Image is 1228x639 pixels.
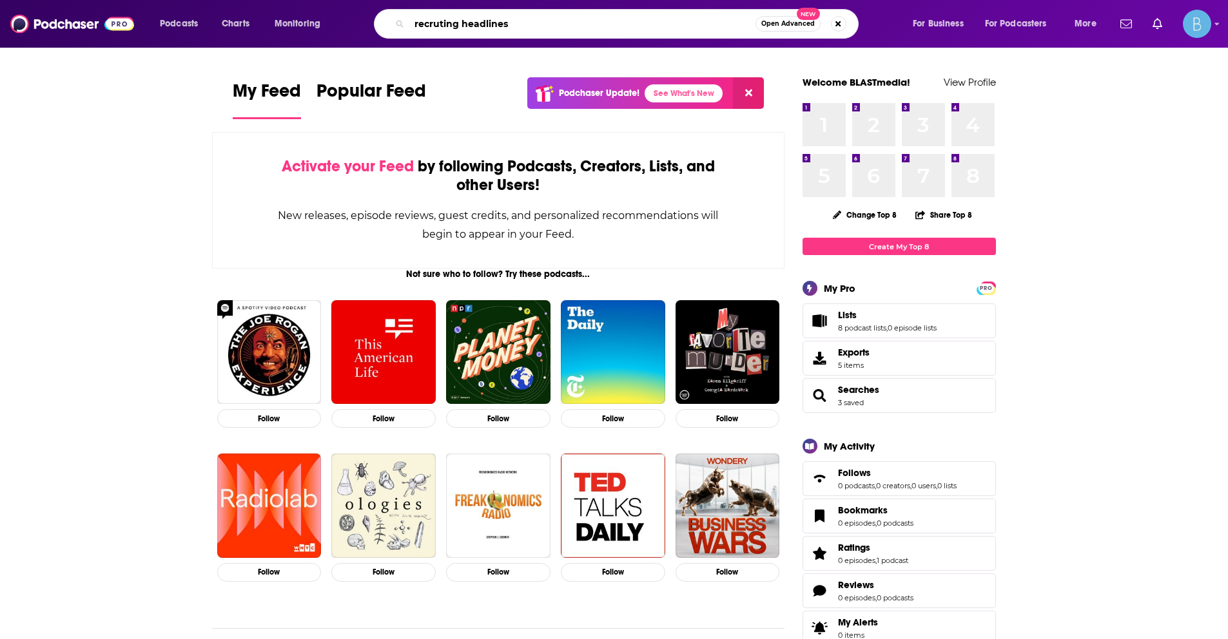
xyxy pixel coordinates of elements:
[386,9,871,39] div: Search podcasts, credits, & more...
[317,80,426,110] span: Popular Feed
[838,616,878,628] span: My Alerts
[838,361,870,370] span: 5 items
[838,398,864,407] a: 3 saved
[1075,15,1096,33] span: More
[985,15,1047,33] span: For Podcasters
[10,12,134,36] a: Podchaser - Follow, Share and Rate Podcasts
[561,409,665,428] button: Follow
[838,309,857,321] span: Lists
[446,300,551,405] img: Planet Money
[979,283,994,292] a: PRO
[317,80,426,119] a: Popular Feed
[446,409,551,428] button: Follow
[676,563,780,582] button: Follow
[807,507,833,525] a: Bookmarks
[838,504,888,516] span: Bookmarks
[561,300,665,405] img: The Daily
[838,542,870,553] span: Ratings
[807,386,833,405] a: Searches
[266,14,337,34] button: open menu
[217,453,322,558] a: Radiolab
[233,80,301,110] span: My Feed
[838,579,913,591] a: Reviews
[160,15,198,33] span: Podcasts
[911,481,936,490] a: 0 users
[803,378,996,413] span: Searches
[913,15,964,33] span: For Business
[217,409,322,428] button: Follow
[676,409,780,428] button: Follow
[838,504,913,516] a: Bookmarks
[233,80,301,119] a: My Feed
[838,542,908,553] a: Ratings
[838,467,957,479] a: Follows
[559,88,639,99] p: Podchaser Update!
[838,347,870,358] span: Exports
[979,283,994,293] span: PRO
[977,14,1066,34] button: open menu
[446,563,551,582] button: Follow
[676,300,780,405] img: My Favorite Murder with Karen Kilgariff and Georgia Hardstark
[803,461,996,496] span: Follows
[807,349,833,367] span: Exports
[1115,13,1137,35] a: Show notifications dropdown
[838,384,879,396] span: Searches
[937,481,957,490] a: 0 lists
[217,563,322,582] button: Follow
[838,323,886,332] a: 8 podcast lists
[803,536,996,571] span: Ratings
[561,453,665,558] img: TED Talks Daily
[825,207,905,223] button: Change Top 8
[875,519,877,528] span: ,
[875,481,876,490] span: ,
[838,579,874,591] span: Reviews
[1066,14,1113,34] button: open menu
[676,453,780,558] img: Business Wars
[904,14,980,34] button: open menu
[409,14,755,34] input: Search podcasts, credits, & more...
[807,312,833,330] a: Lists
[331,453,436,558] a: Ologies with Alie Ward
[944,76,996,88] a: View Profile
[217,300,322,405] img: The Joe Rogan Experience
[910,481,911,490] span: ,
[838,309,937,321] a: Lists
[1147,13,1167,35] a: Show notifications dropdown
[824,440,875,452] div: My Activity
[803,76,910,88] a: Welcome BLASTmedia!
[936,481,937,490] span: ,
[331,409,436,428] button: Follow
[877,593,913,602] a: 0 podcasts
[876,481,910,490] a: 0 creators
[824,282,855,294] div: My Pro
[875,593,877,602] span: ,
[331,300,436,405] img: This American Life
[807,544,833,562] a: Ratings
[803,573,996,608] span: Reviews
[331,563,436,582] button: Follow
[213,14,257,34] a: Charts
[877,519,913,528] a: 0 podcasts
[1183,10,1211,38] button: Show profile menu
[761,21,815,27] span: Open Advanced
[803,499,996,533] span: Bookmarks
[561,563,665,582] button: Follow
[838,481,875,490] a: 0 podcasts
[277,206,720,243] div: New releases, episode reviews, guest credits, and personalized recommendations will begin to appe...
[282,157,414,176] span: Activate your Feed
[888,323,937,332] a: 0 episode lists
[838,467,871,479] span: Follows
[797,8,820,20] span: New
[446,453,551,558] img: Freakonomics Radio
[803,341,996,376] a: Exports
[838,556,875,565] a: 0 episodes
[755,16,821,32] button: Open AdvancedNew
[838,519,875,528] a: 0 episodes
[803,238,996,255] a: Create My Top 8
